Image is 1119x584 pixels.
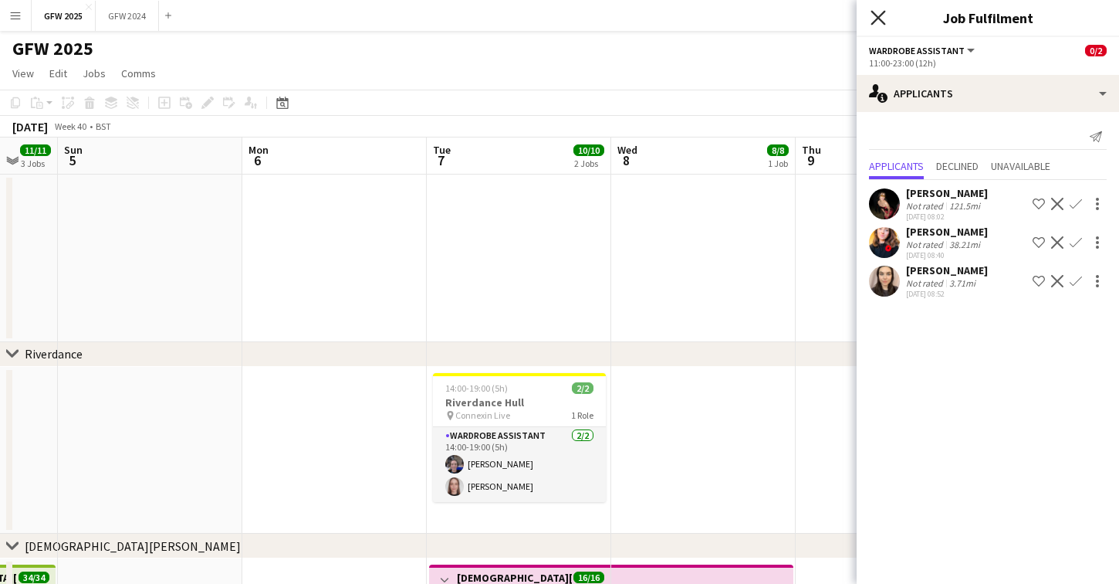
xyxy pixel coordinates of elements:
[246,151,269,169] span: 6
[906,239,946,250] div: Not rated
[768,158,788,169] div: 1 Job
[573,144,604,156] span: 10/10
[445,382,508,394] span: 14:00-19:00 (5h)
[946,277,979,289] div: 3.71mi
[906,250,988,260] div: [DATE] 08:40
[906,225,988,239] div: [PERSON_NAME]
[25,346,83,362] div: Riverdance
[64,143,83,157] span: Sun
[869,45,965,56] span: Wardrobe Assistant
[121,66,156,80] span: Comms
[857,8,1119,28] h3: Job Fulfilment
[20,144,51,156] span: 11/11
[19,572,49,583] span: 34/34
[906,212,988,222] div: [DATE] 08:02
[12,66,34,80] span: View
[991,161,1050,171] span: Unavailable
[906,289,988,299] div: [DATE] 08:52
[51,121,90,132] span: Week 40
[800,151,821,169] span: 9
[83,66,106,80] span: Jobs
[574,158,603,169] div: 2 Jobs
[248,143,269,157] span: Mon
[869,161,924,171] span: Applicants
[12,37,93,60] h1: GFW 2025
[869,45,977,56] button: Wardrobe Assistant
[946,239,983,250] div: 38.21mi
[615,151,637,169] span: 8
[433,143,451,157] span: Tue
[32,1,96,31] button: GFW 2025
[767,144,789,156] span: 8/8
[62,151,83,169] span: 5
[946,200,983,212] div: 121.5mi
[857,75,1119,112] div: Applicants
[25,538,241,554] div: [DEMOGRAPHIC_DATA][PERSON_NAME]
[455,409,510,421] span: Connexin Live
[936,161,979,171] span: Declined
[572,382,593,394] span: 2/2
[6,63,40,83] a: View
[12,119,48,134] div: [DATE]
[96,1,159,31] button: GFW 2024
[43,63,73,83] a: Edit
[96,121,111,132] div: BST
[573,572,604,583] span: 16/16
[1085,45,1107,56] span: 0/2
[869,57,1107,69] div: 11:00-23:00 (12h)
[802,143,821,157] span: Thu
[906,263,988,277] div: [PERSON_NAME]
[617,143,637,157] span: Wed
[76,63,112,83] a: Jobs
[49,66,67,80] span: Edit
[433,373,606,502] app-job-card: 14:00-19:00 (5h)2/2Riverdance Hull Connexin Live1 RoleWardrobe Assistant2/214:00-19:00 (5h)[PERSO...
[21,158,50,169] div: 3 Jobs
[906,186,988,200] div: [PERSON_NAME]
[571,409,593,421] span: 1 Role
[115,63,162,83] a: Comms
[433,427,606,502] app-card-role: Wardrobe Assistant2/214:00-19:00 (5h)[PERSON_NAME][PERSON_NAME]
[433,396,606,409] h3: Riverdance Hull
[906,200,946,212] div: Not rated
[431,151,451,169] span: 7
[906,277,946,289] div: Not rated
